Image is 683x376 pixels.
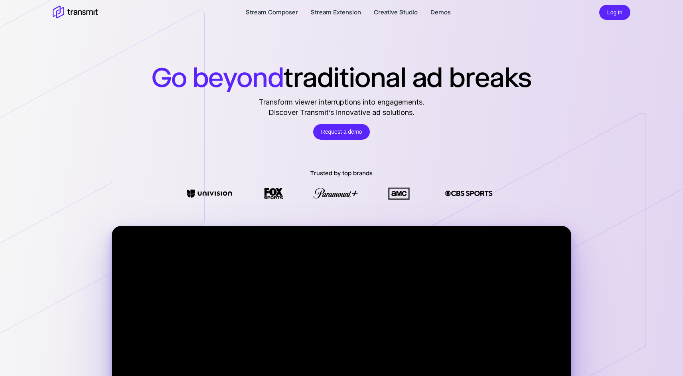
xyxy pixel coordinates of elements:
[152,61,284,94] span: Go beyond
[311,8,361,17] a: Stream Extension
[430,8,451,17] a: Demos
[152,61,531,94] h1: traditional ad breaks
[259,97,424,107] span: Transform viewer interruptions into engagements.
[246,8,298,17] a: Stream Composer
[374,8,418,17] a: Creative Studio
[259,107,424,118] span: Discover Transmit’s innovative ad solutions.
[313,124,370,140] a: Request a demo
[310,168,373,178] p: Trusted by top brands
[599,5,630,20] button: Log in
[599,8,630,16] a: Log in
